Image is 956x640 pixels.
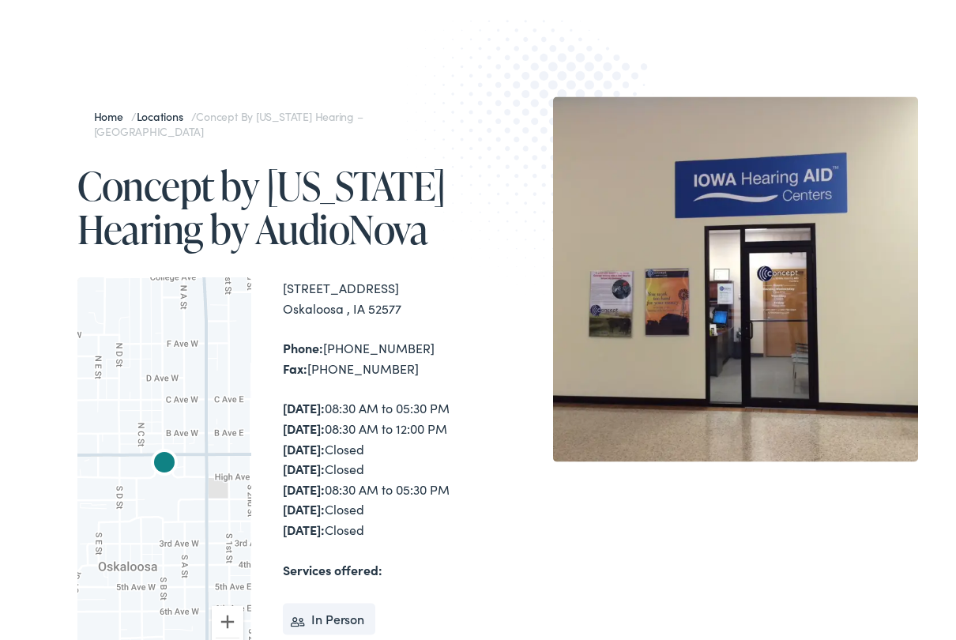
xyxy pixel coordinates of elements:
a: Locations [137,108,191,124]
strong: [DATE]: [283,521,325,538]
span: / / [94,108,363,140]
strong: [DATE]: [283,480,325,498]
strong: [DATE]: [283,440,325,457]
a: Home [94,108,131,124]
strong: Fax: [283,360,307,377]
strong: [DATE]: [283,399,325,416]
div: [STREET_ADDRESS] Oskaloosa , IA 52577 [283,278,478,318]
button: Zoom in [212,607,243,638]
strong: [DATE]: [283,420,325,437]
strong: [DATE]: [283,500,325,518]
div: Concept by Iowa Hearing by AudioNova [139,440,190,491]
div: [PHONE_NUMBER] [PHONE_NUMBER] [283,338,478,378]
a: 1 [712,475,759,522]
strong: [DATE]: [283,460,325,477]
h1: Concept by [US_STATE] Hearing by AudioNova [77,164,478,250]
strong: Services offered: [283,561,382,578]
div: 08:30 AM to 05:30 PM 08:30 AM to 12:00 PM Closed Closed 08:30 AM to 05:30 PM Closed Closed [283,398,478,540]
li: In Person [283,604,375,635]
span: Concept by [US_STATE] Hearing – [GEOGRAPHIC_DATA] [94,108,363,140]
strong: Phone: [283,339,323,356]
